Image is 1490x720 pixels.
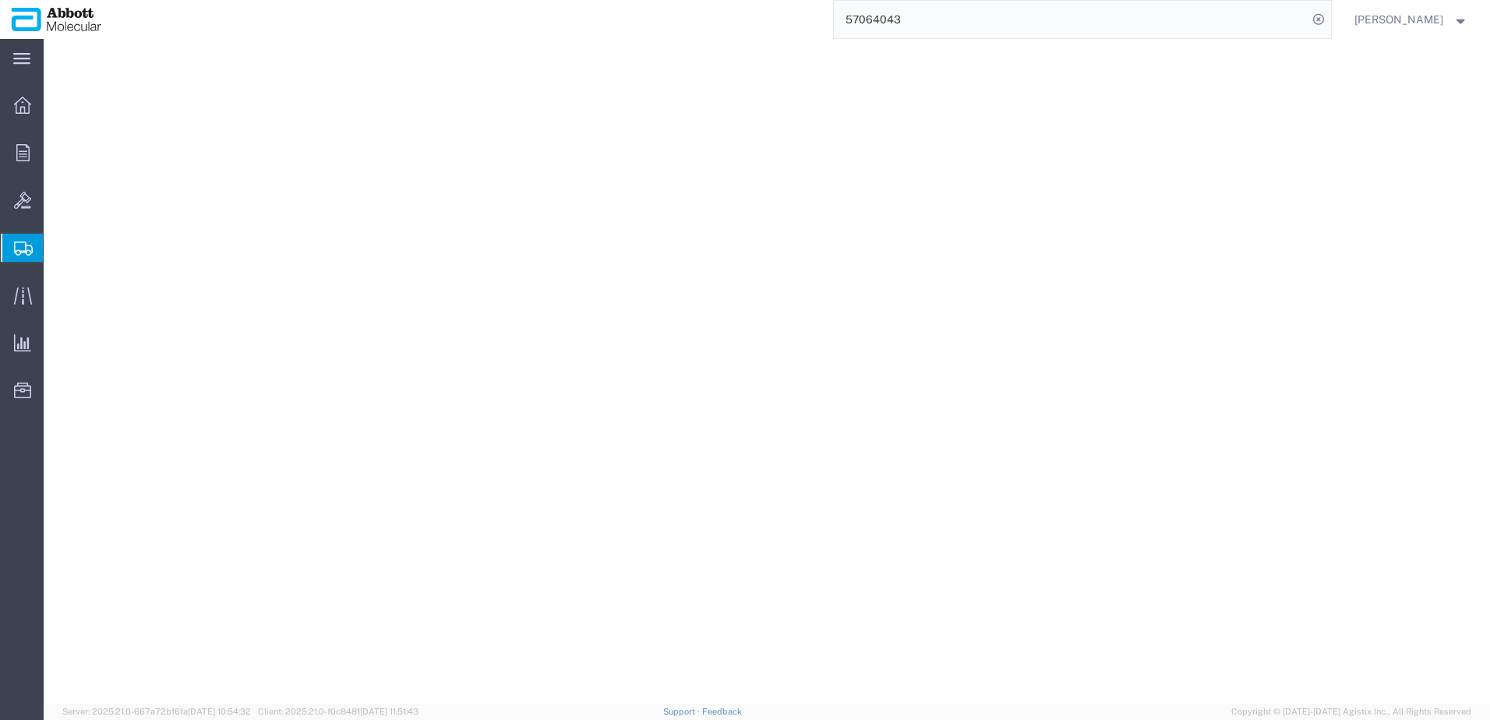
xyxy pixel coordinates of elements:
span: Client: 2025.21.0-f0c8481 [258,707,418,716]
button: [PERSON_NAME] [1354,10,1469,29]
span: Copyright © [DATE]-[DATE] Agistix Inc., All Rights Reserved [1231,705,1471,718]
img: logo [11,8,102,31]
iframe: FS Legacy Container [44,39,1490,704]
span: [DATE] 10:54:32 [188,707,251,716]
a: Support [663,707,702,716]
span: Server: 2025.21.0-667a72bf6fa [62,707,251,716]
span: [DATE] 11:51:43 [360,707,418,716]
span: Raza Khan [1354,11,1443,28]
input: Search for shipment number, reference number [834,1,1308,38]
a: Feedback [702,707,742,716]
